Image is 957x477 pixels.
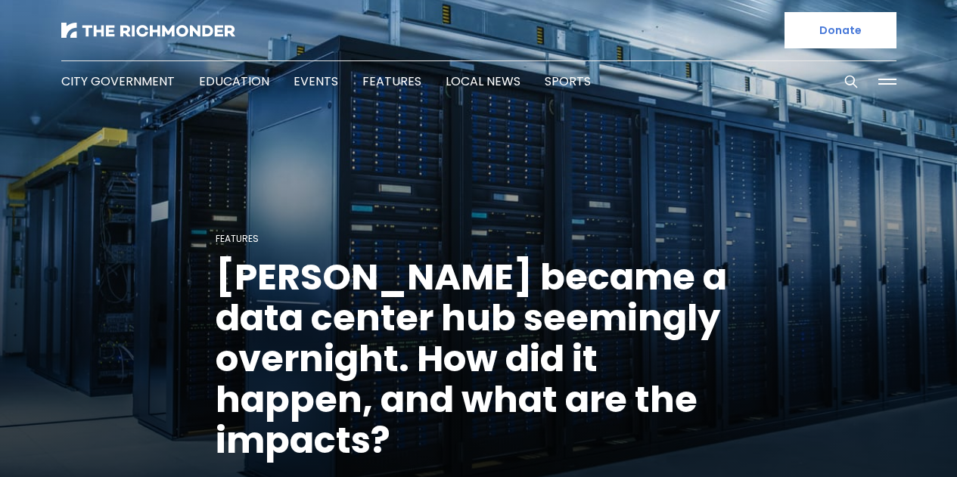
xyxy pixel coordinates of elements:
[61,73,175,90] a: City Government
[199,73,269,90] a: Education
[216,257,742,461] h1: [PERSON_NAME] became a data center hub seemingly overnight. How did it happen, and what are the i...
[61,23,235,38] img: The Richmonder
[785,12,896,48] a: Donate
[362,73,421,90] a: Features
[545,73,591,90] a: Sports
[446,73,520,90] a: Local News
[840,70,862,93] button: Search this site
[294,73,338,90] a: Events
[216,232,259,245] a: Features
